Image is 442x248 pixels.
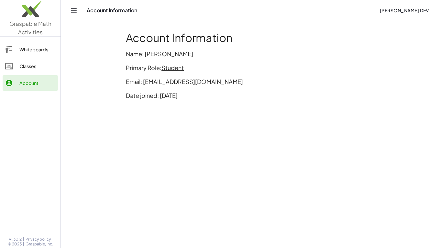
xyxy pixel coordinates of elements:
span: v1.30.2 [9,237,22,242]
a: Account [3,75,58,91]
p: Email: [EMAIL_ADDRESS][DOMAIN_NAME] [126,77,377,86]
div: Account [19,79,55,87]
span: [PERSON_NAME] Dev [380,7,429,13]
h1: Account Information [126,31,377,44]
span: | [23,242,24,247]
span: Graspable, Inc. [26,242,53,247]
a: Classes [3,58,58,74]
div: Whiteboards [19,46,55,53]
a: Whiteboards [3,42,58,57]
button: [PERSON_NAME] Dev [374,5,434,16]
p: Date joined: [DATE] [126,91,377,100]
span: Student [161,64,184,71]
p: Name: [PERSON_NAME] [126,49,377,58]
span: | [23,237,24,242]
p: Primary Role: [126,63,377,72]
button: Toggle navigation [69,5,79,15]
a: Privacy policy [26,237,53,242]
span: Graspable Math Activities [9,20,51,36]
div: Classes [19,62,55,70]
span: © 2025 [8,242,22,247]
